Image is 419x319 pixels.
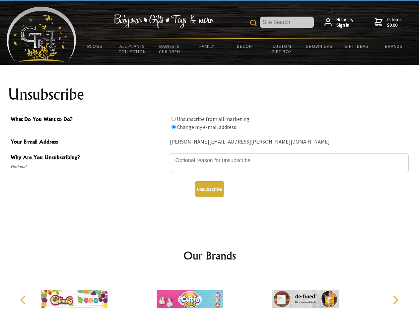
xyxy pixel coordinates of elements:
[387,22,402,28] strong: $0.00
[17,293,31,307] button: Previous
[11,163,167,171] span: Optional
[113,14,213,28] img: Babywear - Gifts - Toys & more
[195,181,224,197] button: Unsubscribe
[260,17,314,28] input: Site Search
[170,137,409,147] div: [PERSON_NAME][EMAIL_ADDRESS][PERSON_NAME][DOMAIN_NAME]
[114,39,151,58] a: All Plants Collection
[188,39,226,53] a: Family
[375,39,413,53] a: Brands
[263,39,301,58] a: Custom Gift Box
[177,116,249,122] label: Unsubscribe from all marketing
[300,39,338,53] a: Grown Ups
[172,117,176,121] input: What Do You Want to Do?
[250,20,257,26] img: product search
[76,39,114,53] a: BLOGS
[8,86,411,102] h1: Unsubscribe
[375,17,402,28] a: 0 items$0.00
[170,153,409,173] textarea: Why Are You Unsubscribing?
[7,7,76,62] img: Babyware - Gifts - Toys and more...
[388,293,403,307] button: Next
[387,16,402,28] span: 0 items
[226,39,263,53] a: Decor
[13,248,406,264] h2: Our Brands
[11,138,167,147] span: Your E-mail Address
[11,115,167,125] span: What Do You Want to Do?
[151,39,188,58] a: Babies & Children
[11,153,167,163] span: Why Are You Unsubscribing?
[172,125,176,129] input: What Do You Want to Do?
[338,39,375,53] a: Gift Ideas
[336,17,353,28] span: Hi there,
[177,124,236,130] label: Change my e-mail address
[324,17,353,28] a: Hi there,Sign in
[336,22,353,28] strong: Sign in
